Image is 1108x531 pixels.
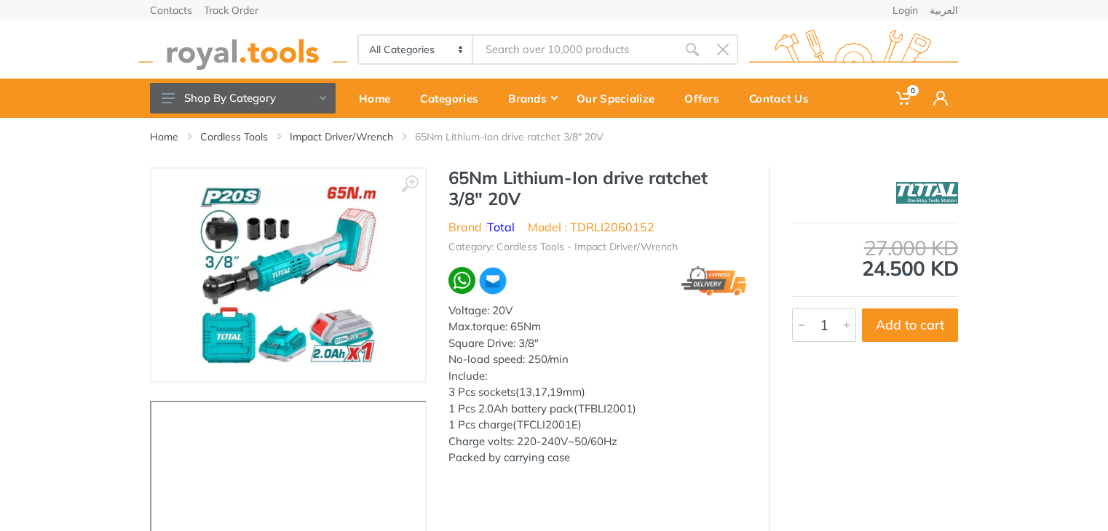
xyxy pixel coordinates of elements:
div: Offers [674,83,739,113]
img: Total [896,175,958,211]
div: Voltage: 20V Max.torque: 65Nm Square Drive: 3/8" No-load speed: 250/min Include: 3 Pcs sockets(13... [448,303,747,466]
a: Home [349,79,410,118]
h1: 65Nm Lithium-Ion drive ratchet 3/8" 20V [448,167,747,209]
a: Contacts [150,5,192,15]
div: Categories [410,83,498,113]
li: Brand : [448,218,515,236]
span: 0 [907,85,919,96]
button: Add to cart [862,308,958,342]
select: Category [359,36,473,63]
img: Royal Tools - 65Nm Lithium-Ion drive ratchet 3/8 [197,183,380,367]
a: Login [893,5,918,15]
nav: breadcrumb [150,129,958,144]
div: Home [349,83,410,113]
a: Track Order [204,5,258,15]
a: Home [150,129,178,144]
div: 24.500 KD [792,238,958,279]
img: royal.tools Logo [138,30,347,70]
a: Offers [674,79,739,118]
input: Site search [473,34,677,65]
li: Model : TDRLI2060152 [528,218,654,236]
img: ma.webp [478,266,507,295]
a: العربية [930,5,958,15]
img: royal.tools Logo [749,30,958,70]
a: Contact Us [739,79,828,118]
a: Categories [410,79,498,118]
a: Total [487,220,515,234]
img: express.png [681,266,747,295]
li: Category: Cordless Tools - Impact Driver/Wrench [448,239,678,255]
li: 65Nm Lithium-Ion drive ratchet 3/8" 20V [415,129,625,144]
div: 27.000 KD [792,238,958,258]
div: Our Specialize [566,83,674,113]
a: Cordless Tools [200,129,268,144]
div: Contact Us [739,83,828,113]
a: Our Specialize [566,79,674,118]
img: wa.webp [448,267,475,294]
div: Brands [498,83,566,113]
a: 0 [886,79,923,118]
button: Shop By Category [150,83,336,113]
a: Impact Driver/Wrench [290,129,393,144]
